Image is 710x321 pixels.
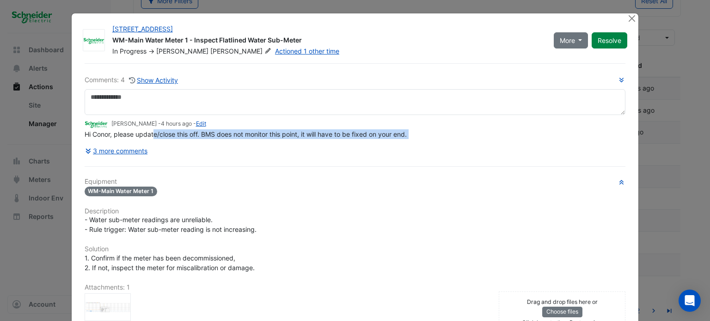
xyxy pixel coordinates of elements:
[112,47,147,55] span: In Progress
[85,293,131,321] div: image.png
[210,47,273,56] span: [PERSON_NAME]
[542,307,582,317] button: Choose files
[112,36,543,47] div: WM-Main Water Meter 1 - Inspect Flatlined Water Sub-Meter
[85,130,407,138] span: Hi Conor, please update/close this off. BMS does not monitor this point, it will have to be fixed...
[85,245,626,253] h6: Solution
[85,216,257,233] span: - Water sub-meter readings are unreliable. - Rule trigger: Water sub-meter reading is not increas...
[85,254,255,272] span: 1. Confirm if the meter has been decommissioned, 2. If not, inspect the meter for miscalibration ...
[679,290,701,312] div: Open Intercom Messenger
[85,207,626,215] h6: Description
[85,187,158,196] span: WM-Main Water Meter 1
[83,36,104,45] img: Schneider Electric
[85,119,108,129] img: Schneider Electric
[85,284,626,291] h6: Attachments: 1
[592,32,627,48] button: Resolve
[148,47,154,55] span: ->
[627,13,637,23] button: Close
[527,298,598,305] small: Drag and drop files here or
[112,25,173,33] a: [STREET_ADDRESS]
[554,32,588,48] button: More
[85,143,148,159] button: 3 more comments
[156,47,208,55] span: [PERSON_NAME]
[85,178,626,186] h6: Equipment
[196,120,206,127] a: Edit
[161,120,192,127] span: 2025-08-25 08:48:48
[560,36,575,45] span: More
[111,120,206,128] small: [PERSON_NAME] - -
[85,75,179,85] div: Comments: 4
[129,75,179,85] button: Show Activity
[275,47,339,55] a: Actioned 1 other time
